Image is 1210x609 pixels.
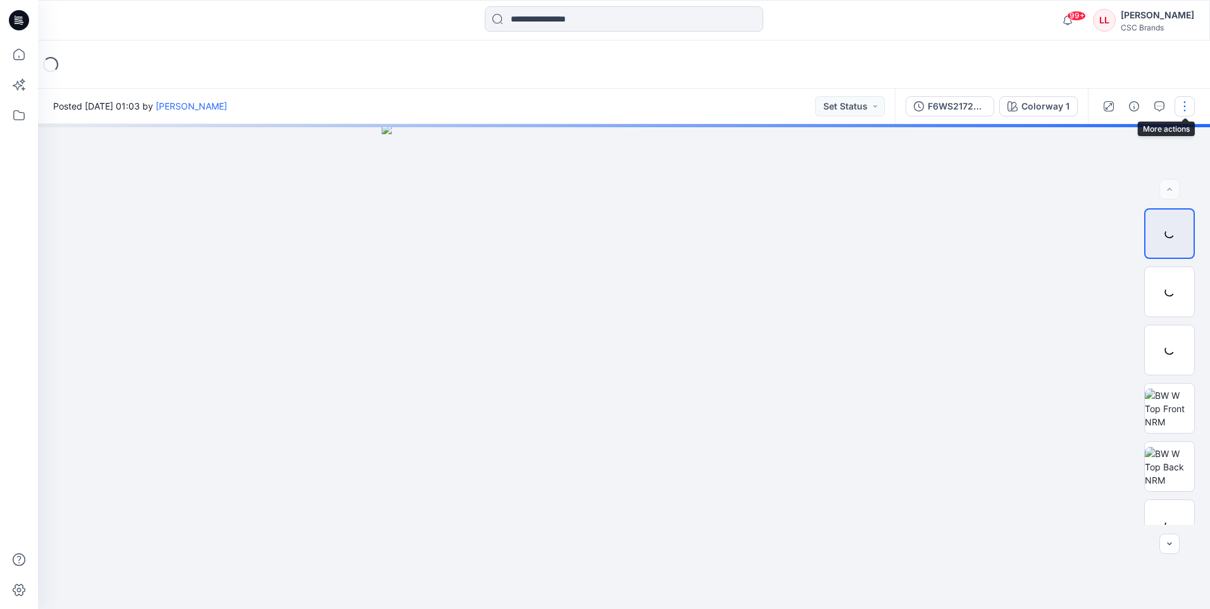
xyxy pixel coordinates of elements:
div: Colorway 1 [1021,99,1070,113]
span: 99+ [1067,11,1086,21]
button: F6WS217268_F26_PAACT_VP1 [906,96,994,116]
img: BW W Top Front NRM [1145,389,1194,429]
div: CSC Brands [1121,23,1194,32]
img: BW W Top Back NRM [1145,447,1194,487]
img: eyJhbGciOiJIUzI1NiIsImtpZCI6IjAiLCJzbHQiOiJzZXMiLCJ0eXAiOiJKV1QifQ.eyJkYXRhIjp7InR5cGUiOiJzdG9yYW... [382,124,866,609]
div: F6WS217268_F26_PAACT_VP1 [928,99,986,113]
div: [PERSON_NAME] [1121,8,1194,23]
a: [PERSON_NAME] [156,101,227,111]
button: Colorway 1 [999,96,1078,116]
div: LL [1093,9,1116,32]
button: Details [1124,96,1144,116]
span: Posted [DATE] 01:03 by [53,99,227,113]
